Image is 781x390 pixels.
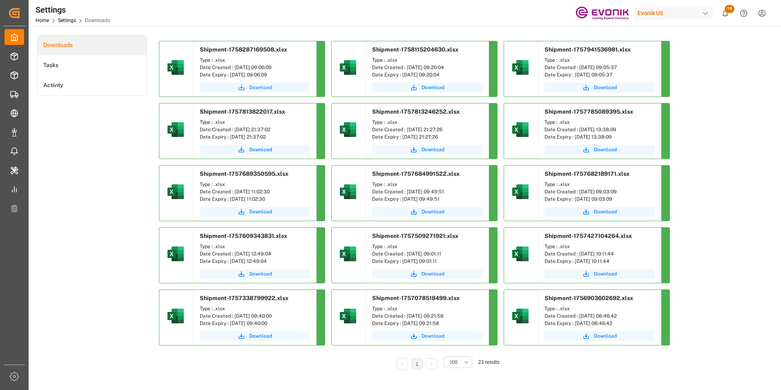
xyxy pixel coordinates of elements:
[249,270,272,278] span: Download
[716,4,734,22] button: show 18 new notifications
[544,56,655,64] div: Type : .xlsx
[372,83,482,92] a: Download
[38,55,147,75] a: Tasks
[544,243,655,250] div: Type : .xlsx
[511,182,530,202] img: microsoft-excel-2019--v1.png
[372,269,482,279] button: Download
[544,207,655,217] button: Download
[544,133,655,141] div: Date Expiry : [DATE] 13:38:09
[594,208,617,215] span: Download
[200,83,310,92] button: Download
[422,332,444,340] span: Download
[200,195,310,203] div: Date Expiry : [DATE] 11:02:30
[372,64,482,71] div: Date Created : [DATE] 09:20:04
[200,126,310,133] div: Date Created : [DATE] 21:37:02
[200,56,310,64] div: Type : .xlsx
[422,84,444,91] span: Download
[544,250,655,258] div: Date Created : [DATE] 10:11:44
[200,258,310,265] div: Date Expiry : [DATE] 12:49:04
[544,305,655,312] div: Type : .xlsx
[372,133,482,141] div: Date Expiry : [DATE] 21:27:26
[200,170,288,177] span: Shipment-1757689350595.xlsx
[411,358,423,370] li: 1
[200,331,310,341] button: Download
[544,64,655,71] div: Date Created : [DATE] 09:05:37
[36,18,49,23] a: Home
[166,120,185,139] img: microsoft-excel-2019--v1.png
[249,208,272,215] span: Download
[200,64,310,71] div: Date Created : [DATE] 09:06:09
[372,145,482,155] button: Download
[372,233,458,239] span: Shipment-1757509271921.xlsx
[544,145,655,155] button: Download
[422,270,444,278] span: Download
[372,207,482,217] button: Download
[415,361,418,367] a: 1
[426,358,437,370] li: Next Page
[594,84,617,91] span: Download
[372,320,482,327] div: Date Expiry : [DATE] 09:21:58
[338,306,358,326] img: microsoft-excel-2019--v1.png
[200,133,310,141] div: Date Expiry : [DATE] 21:37:02
[200,233,287,239] span: Shipment-1757609343831.xlsx
[338,182,358,202] img: microsoft-excel-2019--v1.png
[372,195,482,203] div: Date Expiry : [DATE] 09:49:51
[166,244,185,264] img: microsoft-excel-2019--v1.png
[372,250,482,258] div: Date Created : [DATE] 09:01:11
[544,269,655,279] button: Download
[544,181,655,188] div: Type : .xlsx
[200,145,310,155] button: Download
[511,120,530,139] img: microsoft-excel-2019--v1.png
[544,170,629,177] span: Shipment-1757682189171.xlsx
[38,75,147,95] a: Activity
[544,119,655,126] div: Type : .xlsx
[372,243,482,250] div: Type : .xlsx
[544,108,633,115] span: Shipment-1757785089395.xlsx
[372,56,482,64] div: Type : .xlsx
[200,312,310,320] div: Date Created : [DATE] 09:40:00
[249,84,272,91] span: Download
[511,244,530,264] img: microsoft-excel-2019--v1.png
[372,312,482,320] div: Date Created : [DATE] 09:21:58
[372,258,482,265] div: Date Expiry : [DATE] 09:01:11
[166,182,185,202] img: microsoft-excel-2019--v1.png
[544,195,655,203] div: Date Expiry : [DATE] 09:03:09
[372,181,482,188] div: Type : .xlsx
[544,46,631,53] span: Shipment-1757941536981.xlsx
[200,108,285,115] span: Shipment-1757813822017.xlsx
[422,146,444,153] span: Download
[725,5,734,13] span: 18
[544,331,655,341] button: Download
[372,46,458,53] span: Shipment-1758115204630.xlsx
[166,58,185,77] img: microsoft-excel-2019--v1.png
[372,188,482,195] div: Date Created : [DATE] 09:49:51
[372,71,482,78] div: Date Expiry : [DATE] 09:20:04
[372,119,482,126] div: Type : .xlsx
[200,207,310,217] button: Download
[200,269,310,279] button: Download
[450,359,457,366] span: 100
[372,331,482,341] button: Download
[511,58,530,77] img: microsoft-excel-2019--v1.png
[478,359,500,365] span: 23 results
[544,83,655,92] button: Download
[38,35,147,55] a: Downloads
[200,71,310,78] div: Date Expiry : [DATE] 09:06:09
[511,306,530,326] img: microsoft-excel-2019--v1.png
[200,46,287,53] span: Shipment-1758287169508.xlsx
[594,146,617,153] span: Download
[249,146,272,153] span: Download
